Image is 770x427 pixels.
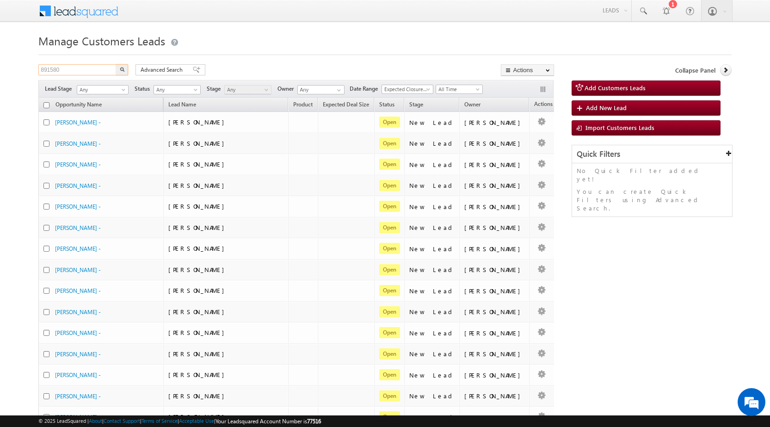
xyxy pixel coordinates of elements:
[409,371,456,379] div: New Lead
[55,309,101,316] a: [PERSON_NAME] -
[409,287,456,295] div: New Lead
[379,390,400,402] span: Open
[409,181,456,190] div: New Lead
[464,161,525,169] div: [PERSON_NAME]
[464,329,525,337] div: [PERSON_NAME]
[464,308,525,316] div: [PERSON_NAME]
[409,308,456,316] div: New Lead
[379,222,400,233] span: Open
[464,101,480,108] span: Owner
[77,86,125,94] span: Any
[409,329,456,337] div: New Lead
[224,85,271,94] a: Any
[142,418,178,424] a: Terms of Service
[152,5,174,27] div: Minimize live chat window
[45,85,75,93] span: Lead Stage
[409,350,456,358] div: New Lead
[464,287,525,295] div: [PERSON_NAME]
[379,369,400,380] span: Open
[379,348,400,359] span: Open
[572,145,732,163] div: Quick Filters
[409,139,456,148] div: New Lead
[168,286,229,294] span: [PERSON_NAME]
[168,181,229,189] span: [PERSON_NAME]
[55,119,101,126] a: [PERSON_NAME] -
[168,371,229,378] span: [PERSON_NAME]
[409,223,456,232] div: New Lead
[277,85,297,93] span: Owner
[168,244,229,252] span: [PERSON_NAME]
[55,371,101,378] a: [PERSON_NAME] -
[464,203,525,211] div: [PERSON_NAME]
[55,245,101,252] a: [PERSON_NAME] -
[379,138,400,149] span: Open
[464,371,525,379] div: [PERSON_NAME]
[297,85,345,94] input: Type to Search
[55,224,101,231] a: [PERSON_NAME] -
[379,117,400,128] span: Open
[55,414,101,421] a: [PERSON_NAME] -
[104,418,140,424] a: Contact Support
[585,84,646,92] span: Add Customers Leads
[55,351,101,358] a: [PERSON_NAME] -
[207,85,224,93] span: Stage
[464,118,525,127] div: [PERSON_NAME]
[55,393,101,400] a: [PERSON_NAME] -
[225,86,269,94] span: Any
[168,139,229,147] span: [PERSON_NAME]
[464,139,525,148] div: [PERSON_NAME]
[141,66,185,74] span: Advanced Search
[577,167,727,183] p: No Quick Filter added yet!
[168,328,229,336] span: [PERSON_NAME]
[323,101,369,108] span: Expected Deal Size
[409,266,456,274] div: New Lead
[154,86,198,94] span: Any
[379,327,400,338] span: Open
[120,67,124,72] img: Search
[409,118,456,127] div: New Lead
[501,64,554,76] button: Actions
[379,159,400,170] span: Open
[350,85,382,93] span: Date Range
[216,418,321,425] span: Your Leadsquared Account Number is
[55,329,101,336] a: [PERSON_NAME] -
[464,392,525,400] div: [PERSON_NAME]
[126,285,168,297] em: Start Chat
[43,102,49,108] input: Check all records
[89,418,102,424] a: About
[168,413,229,421] span: [PERSON_NAME]
[464,350,525,358] div: [PERSON_NAME]
[379,180,400,191] span: Open
[375,99,399,111] a: Status
[38,417,321,426] span: © 2025 LeadSquared | | | | |
[675,66,715,74] span: Collapse Panel
[577,187,727,212] p: You can create Quick Filters using Advanced Search.
[164,99,201,111] span: Lead Name
[585,124,654,131] span: Import Customers Leads
[409,161,456,169] div: New Lead
[379,306,400,317] span: Open
[55,182,101,189] a: [PERSON_NAME] -
[168,223,229,231] span: [PERSON_NAME]
[409,101,423,108] span: Stage
[464,181,525,190] div: [PERSON_NAME]
[307,418,321,425] span: 77516
[168,266,229,273] span: [PERSON_NAME]
[51,99,106,111] a: Opportunity Name
[332,86,344,95] a: Show All Items
[55,203,101,210] a: [PERSON_NAME] -
[436,85,480,93] span: All Time
[382,85,433,94] a: Expected Closure Date
[12,86,169,277] textarea: Type your message and hit 'Enter'
[379,243,400,254] span: Open
[168,350,229,358] span: [PERSON_NAME]
[55,161,101,168] a: [PERSON_NAME] -
[409,413,456,421] div: New Lead
[179,418,214,424] a: Acceptable Use
[436,85,483,94] a: All Time
[379,285,400,296] span: Open
[379,264,400,275] span: Open
[16,49,39,61] img: d_60004797649_company_0_60004797649
[379,411,400,422] span: Open
[168,160,229,168] span: [PERSON_NAME]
